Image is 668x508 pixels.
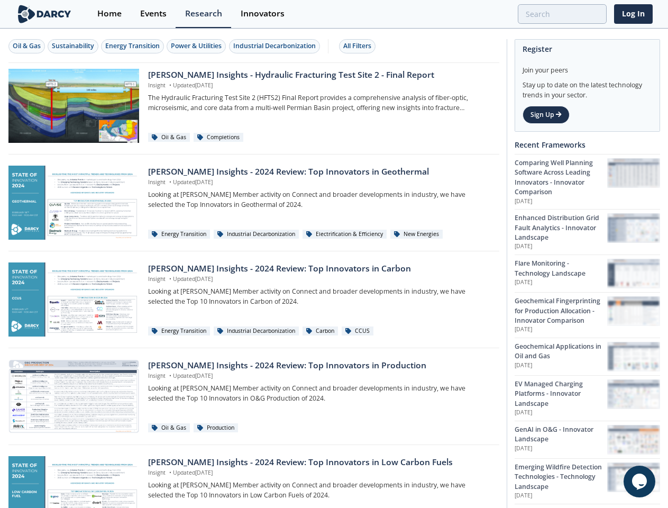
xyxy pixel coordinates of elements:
[167,81,173,89] span: •
[523,106,570,124] a: Sign Up
[148,287,491,306] p: Looking at [PERSON_NAME] Member activity on Connect and broader developments in industry, we have...
[515,213,607,242] div: Enhanced Distribution Grid Fault Analytics - Innovator Landscape
[105,41,160,51] div: Energy Transition
[13,41,41,51] div: Oil & Gas
[515,375,660,421] a: EV Managed Charging Platforms - Innovator Landscape [DATE] EV Managed Charging Platforms - Innova...
[167,372,173,379] span: •
[140,10,167,18] div: Events
[515,379,607,409] div: EV Managed Charging Platforms - Innovator Landscape
[97,10,122,18] div: Home
[148,469,491,477] p: Insight Updated [DATE]
[523,75,652,100] div: Stay up to date on the latest technology trends in your sector.
[229,39,320,53] button: Industrial Decarbonization
[52,41,94,51] div: Sustainability
[148,262,491,275] div: [PERSON_NAME] Insights - 2024 Review: Top Innovators in Carbon
[241,10,285,18] div: Innovators
[16,5,74,23] img: logo-wide.svg
[148,372,491,380] p: Insight Updated [DATE]
[148,359,491,372] div: [PERSON_NAME] Insights - 2024 Review: Top Innovators in Production
[515,492,607,500] p: [DATE]
[342,326,373,336] div: CCUS
[515,255,660,292] a: Flare Monitoring - Technology Landscape [DATE] Flare Monitoring - Technology Landscape preview
[8,262,499,337] a: Darcy Insights - 2024 Review: Top Innovators in Carbon preview [PERSON_NAME] Insights - 2024 Revi...
[515,325,607,334] p: [DATE]
[8,166,499,240] a: Darcy Insights - 2024 Review: Top Innovators in Geothermal preview [PERSON_NAME] Insights - 2024 ...
[515,361,607,370] p: [DATE]
[148,190,491,210] p: Looking at [PERSON_NAME] Member activity on Connect and broader developments in industry, we have...
[148,326,210,336] div: Energy Transition
[523,58,652,75] div: Join your peers
[515,158,607,197] div: Comparing Well Planning Software Across Leading Innovators - Innovator Comparison
[167,39,226,53] button: Power & Utilities
[624,466,657,497] iframe: chat widget
[148,456,491,469] div: [PERSON_NAME] Insights - 2024 Review: Top Innovators in Low Carbon Fuels
[148,81,491,90] p: Insight Updated [DATE]
[523,40,652,58] div: Register
[148,275,491,284] p: Insight Updated [DATE]
[515,259,607,278] div: Flare Monitoring - Technology Landscape
[515,135,660,154] div: Recent Frameworks
[8,359,499,433] a: Darcy Insights - 2024 Review: Top Innovators in Production preview [PERSON_NAME] Insights - 2024 ...
[515,296,607,325] div: Geochemical Fingerprinting for Production Allocation - Innovator Comparison
[214,230,299,239] div: Industrial Decarbonization
[233,41,316,51] div: Industrial Decarbonization
[515,462,607,492] div: Emerging Wildfire Detection Technologies - Technology Landscape
[515,342,607,361] div: Geochemical Applications in Oil and Gas
[167,178,173,186] span: •
[101,39,164,53] button: Energy Transition
[515,292,660,338] a: Geochemical Fingerprinting for Production Allocation - Innovator Comparison [DATE] Geochemical Fi...
[515,197,607,206] p: [DATE]
[194,423,238,433] div: Production
[343,41,371,51] div: All Filters
[515,425,607,444] div: GenAI in O&G - Innovator Landscape
[148,133,190,142] div: Oil & Gas
[515,242,607,251] p: [DATE]
[8,39,45,53] button: Oil & Gas
[148,230,210,239] div: Energy Transition
[518,4,607,24] input: Advanced Search
[148,423,190,433] div: Oil & Gas
[171,41,222,51] div: Power & Utilities
[194,133,243,142] div: Completions
[515,444,607,453] p: [DATE]
[148,166,491,178] div: [PERSON_NAME] Insights - 2024 Review: Top Innovators in Geothermal
[303,230,387,239] div: Electrification & Efficiency
[303,326,338,336] div: Carbon
[148,480,491,500] p: Looking at [PERSON_NAME] Member activity on Connect and broader developments in industry, we have...
[148,69,491,81] div: [PERSON_NAME] Insights - Hydraulic Fracturing Test Site 2 - Final Report
[515,338,660,375] a: Geochemical Applications in Oil and Gas [DATE] Geochemical Applications in Oil and Gas preview
[390,230,443,239] div: New Energies
[515,409,607,417] p: [DATE]
[148,178,491,187] p: Insight Updated [DATE]
[167,469,173,476] span: •
[515,209,660,255] a: Enhanced Distribution Grid Fault Analytics - Innovator Landscape [DATE] Enhanced Distribution Gri...
[8,69,499,143] a: Darcy Insights - Hydraulic Fracturing Test Site 2 - Final Report preview [PERSON_NAME] Insights -...
[167,275,173,283] span: •
[185,10,222,18] div: Research
[515,278,607,287] p: [DATE]
[515,421,660,458] a: GenAI in O&G - Innovator Landscape [DATE] GenAI in O&G - Innovator Landscape preview
[148,93,491,113] p: The Hydraulic Fracturing Test Site 2 (HFTS2) Final Report provides a comprehensive analysis of fi...
[148,384,491,403] p: Looking at [PERSON_NAME] Member activity on Connect and broader developments in industry, we have...
[214,326,299,336] div: Industrial Decarbonization
[515,458,660,504] a: Emerging Wildfire Detection Technologies - Technology Landscape [DATE] Emerging Wildfire Detectio...
[339,39,376,53] button: All Filters
[614,4,653,24] a: Log In
[48,39,98,53] button: Sustainability
[515,154,660,209] a: Comparing Well Planning Software Across Leading Innovators - Innovator Comparison [DATE] Comparin...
